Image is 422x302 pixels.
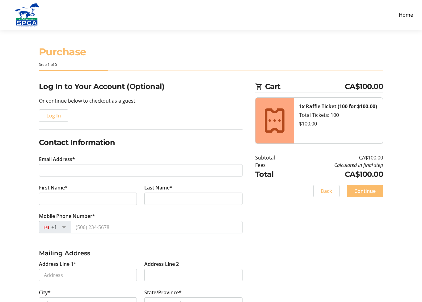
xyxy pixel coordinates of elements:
[39,45,383,59] h1: Purchase
[255,169,292,180] td: Total
[292,169,383,180] td: CA$100.00
[39,62,383,67] div: Step 1 of 5
[39,81,243,92] h2: Log In to Your Account (Optional)
[144,289,182,296] label: State/Province*
[39,269,137,281] input: Address
[255,161,292,169] td: Fees
[39,212,95,220] label: Mobile Phone Number*
[255,154,292,161] td: Subtotal
[39,249,243,258] h3: Mailing Address
[313,185,340,197] button: Back
[292,154,383,161] td: CA$100.00
[46,112,61,119] span: Log In
[71,221,243,233] input: (506) 234-5678
[39,109,68,122] button: Log In
[39,137,243,148] h2: Contact Information
[39,97,243,104] p: Or continue below to checkout as a guest.
[321,187,332,195] span: Back
[39,155,75,163] label: Email Address*
[347,185,383,197] button: Continue
[144,260,179,268] label: Address Line 2
[39,184,68,191] label: First Name*
[144,184,172,191] label: Last Name*
[345,81,383,92] span: CA$100.00
[265,81,345,92] span: Cart
[354,187,376,195] span: Continue
[299,120,378,127] div: $100.00
[39,260,76,268] label: Address Line 1*
[299,111,378,119] div: Total Tickets: 100
[299,103,377,110] strong: 1x Raffle Ticket (100 for $100.00)
[292,161,383,169] td: Calculated in final step
[395,9,417,21] a: Home
[39,289,51,296] label: City*
[5,2,49,27] img: Alberta SPCA's Logo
